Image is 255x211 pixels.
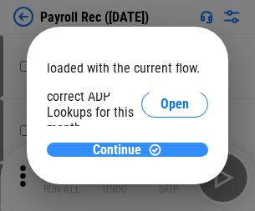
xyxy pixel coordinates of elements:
div: Please select the correct ADP Lookups for this month [47,73,141,136]
button: Open [141,91,208,118]
img: Continue [148,143,162,157]
span: Open [161,98,189,111]
button: ContinueContinue [47,143,208,157]
span: Continue [93,143,141,157]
